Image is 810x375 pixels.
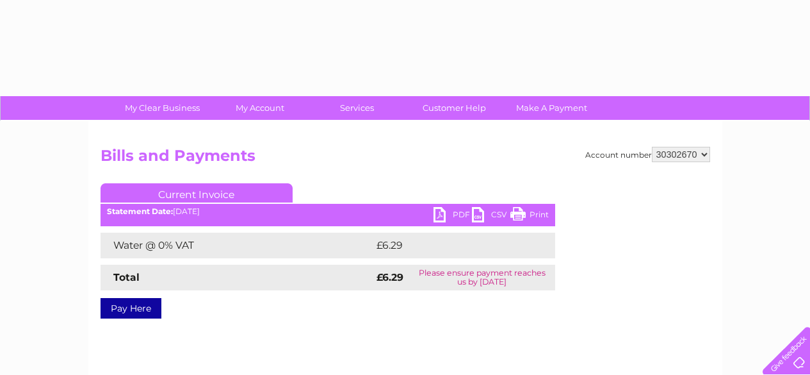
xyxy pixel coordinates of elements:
strong: Total [113,271,140,283]
a: Customer Help [401,96,507,120]
a: Print [510,207,549,226]
a: My Clear Business [109,96,215,120]
div: Account number [585,147,710,162]
strong: £6.29 [377,271,403,283]
a: PDF [433,207,472,226]
td: Please ensure payment reaches us by [DATE] [409,265,555,290]
a: My Account [207,96,312,120]
a: Pay Here [101,298,161,319]
a: CSV [472,207,510,226]
td: Water @ 0% VAT [101,233,373,258]
a: Services [304,96,410,120]
h2: Bills and Payments [101,147,710,171]
a: Make A Payment [499,96,604,120]
a: Current Invoice [101,183,293,203]
div: [DATE] [101,207,555,216]
td: £6.29 [373,233,525,258]
b: Statement Date: [107,206,173,216]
